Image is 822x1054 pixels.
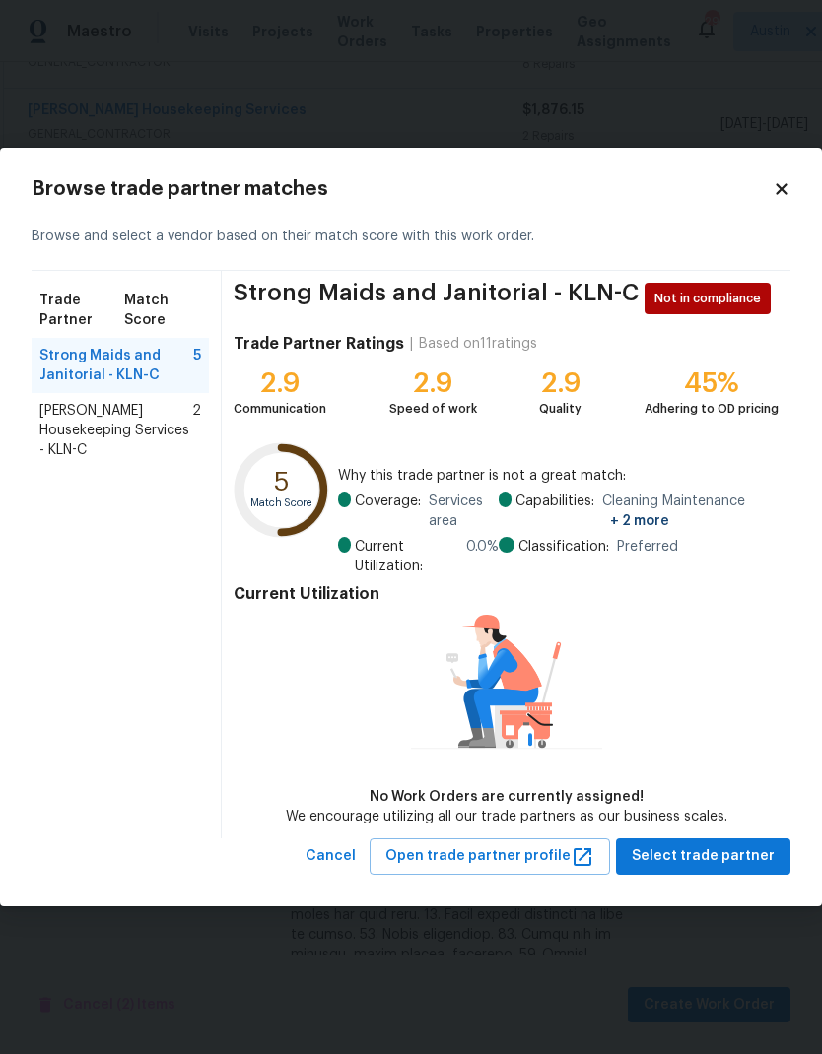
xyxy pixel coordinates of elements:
[389,373,477,393] div: 2.9
[250,497,313,508] text: Match Score
[539,399,582,419] div: Quality
[539,373,582,393] div: 2.9
[32,179,773,199] h2: Browse trade partner matches
[39,401,192,460] span: [PERSON_NAME] Housekeeping Services - KLN-C
[645,399,779,419] div: Adhering to OD pricing
[39,291,124,330] span: Trade Partner
[617,537,678,557] span: Preferred
[419,334,537,354] div: Based on 11 ratings
[193,346,201,385] span: 5
[234,399,326,419] div: Communication
[39,346,193,385] span: Strong Maids and Janitorial - KLN-C
[355,492,421,531] span: Coverage:
[632,844,775,869] span: Select trade partner
[616,838,790,875] button: Select trade partner
[298,838,364,875] button: Cancel
[404,334,419,354] div: |
[645,373,779,393] div: 45%
[192,401,201,460] span: 2
[124,291,201,330] span: Match Score
[274,469,290,495] text: 5
[355,537,457,576] span: Current Utilization:
[234,584,779,604] h4: Current Utilization
[466,537,499,576] span: 0.0 %
[286,787,727,807] div: No Work Orders are currently assigned!
[602,492,779,531] span: Cleaning Maintenance
[389,399,477,419] div: Speed of work
[385,844,594,869] span: Open trade partner profile
[234,283,639,314] span: Strong Maids and Janitorial - KLN-C
[370,838,610,875] button: Open trade partner profile
[234,373,326,393] div: 2.9
[515,492,594,531] span: Capabilities:
[234,334,404,354] h4: Trade Partner Ratings
[654,289,769,308] span: Not in compliance
[429,492,499,531] span: Services area
[286,807,727,826] div: We encourage utilizing all our trade partners as our business scales.
[32,203,790,271] div: Browse and select a vendor based on their match score with this work order.
[610,514,669,528] span: + 2 more
[338,466,779,486] span: Why this trade partner is not a great match:
[306,844,356,869] span: Cancel
[518,537,609,557] span: Classification:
